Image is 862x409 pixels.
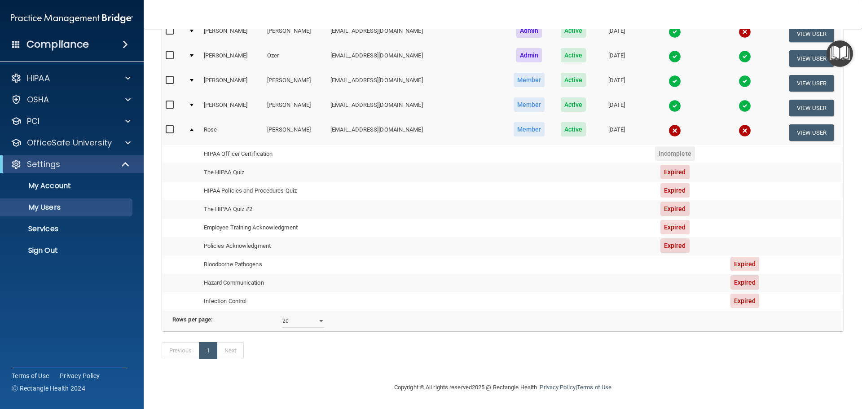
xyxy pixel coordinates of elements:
td: [EMAIL_ADDRESS][DOMAIN_NAME] [327,22,505,46]
img: tick.e7d51cea.svg [739,75,751,88]
span: Active [561,122,586,136]
td: HIPAA Policies and Procedures Quiz [200,182,327,200]
td: Hazard Communication [200,274,327,292]
td: [PERSON_NAME] [200,71,264,96]
span: Active [561,48,586,62]
td: The HIPAA Quiz #2 [200,200,327,219]
td: [PERSON_NAME] [200,22,264,46]
span: Member [514,97,545,112]
td: Bloodborne Pathogens [200,255,327,274]
img: tick.e7d51cea.svg [668,50,681,63]
td: [PERSON_NAME] [264,96,327,120]
a: Previous [162,342,199,359]
td: Ozer [264,46,327,71]
td: [DATE] [594,96,639,120]
span: Incomplete [655,146,695,161]
img: tick.e7d51cea.svg [668,100,681,112]
a: Terms of Use [577,384,611,391]
span: Expired [730,294,760,308]
button: View User [789,75,834,92]
span: Expired [660,220,690,234]
button: View User [789,26,834,42]
a: Next [217,342,244,359]
span: Expired [660,165,690,179]
td: [EMAIL_ADDRESS][DOMAIN_NAME] [327,120,505,145]
span: Member [514,73,545,87]
p: HIPAA [27,73,50,84]
span: Expired [660,238,690,253]
img: cross.ca9f0e7f.svg [668,124,681,137]
a: OfficeSafe University [11,137,131,148]
button: View User [789,124,834,141]
p: OfficeSafe University [27,137,112,148]
img: cross.ca9f0e7f.svg [739,26,751,38]
a: PCI [11,116,131,127]
td: Infection Control [200,292,327,310]
td: [EMAIL_ADDRESS][DOMAIN_NAME] [327,96,505,120]
span: Active [561,23,586,38]
b: Rows per page: [172,316,213,323]
p: My Account [6,181,128,190]
img: PMB logo [11,9,133,27]
iframe: Drift Widget Chat Controller [707,345,851,381]
a: HIPAA [11,73,131,84]
td: [DATE] [594,46,639,71]
td: Policies Acknowledgment [200,237,327,255]
span: Active [561,73,586,87]
p: Settings [27,159,60,170]
span: Active [561,97,586,112]
span: Expired [660,202,690,216]
span: Expired [730,275,760,290]
span: Admin [516,48,542,62]
img: tick.e7d51cea.svg [739,50,751,63]
a: Settings [11,159,130,170]
td: [DATE] [594,120,639,145]
button: View User [789,50,834,67]
a: Privacy Policy [540,384,575,391]
td: [PERSON_NAME] [264,22,327,46]
td: [DATE] [594,71,639,96]
p: PCI [27,116,40,127]
td: HIPAA Officer Certification [200,145,327,163]
td: Rose [200,120,264,145]
button: View User [789,100,834,116]
img: tick.e7d51cea.svg [668,26,681,38]
img: cross.ca9f0e7f.svg [739,124,751,137]
td: The HIPAA Quiz [200,163,327,182]
span: Expired [660,183,690,198]
td: [PERSON_NAME] [200,96,264,120]
img: tick.e7d51cea.svg [668,75,681,88]
img: tick.e7d51cea.svg [739,100,751,112]
div: Copyright © All rights reserved 2025 @ Rectangle Health | | [339,373,667,402]
p: Sign Out [6,246,128,255]
a: OSHA [11,94,131,105]
span: Ⓒ Rectangle Health 2024 [12,384,85,393]
span: Expired [730,257,760,271]
p: Services [6,224,128,233]
td: [EMAIL_ADDRESS][DOMAIN_NAME] [327,46,505,71]
span: Admin [516,23,542,38]
a: Terms of Use [12,371,49,380]
td: Employee Training Acknowledgment [200,219,327,237]
td: [PERSON_NAME] [264,71,327,96]
td: [DATE] [594,22,639,46]
button: Open Resource Center [827,40,853,67]
td: [PERSON_NAME] [264,120,327,145]
span: Member [514,122,545,136]
a: Privacy Policy [60,371,100,380]
a: 1 [199,342,217,359]
h4: Compliance [26,38,89,51]
td: [PERSON_NAME] [200,46,264,71]
td: [EMAIL_ADDRESS][DOMAIN_NAME] [327,71,505,96]
p: OSHA [27,94,49,105]
p: My Users [6,203,128,212]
